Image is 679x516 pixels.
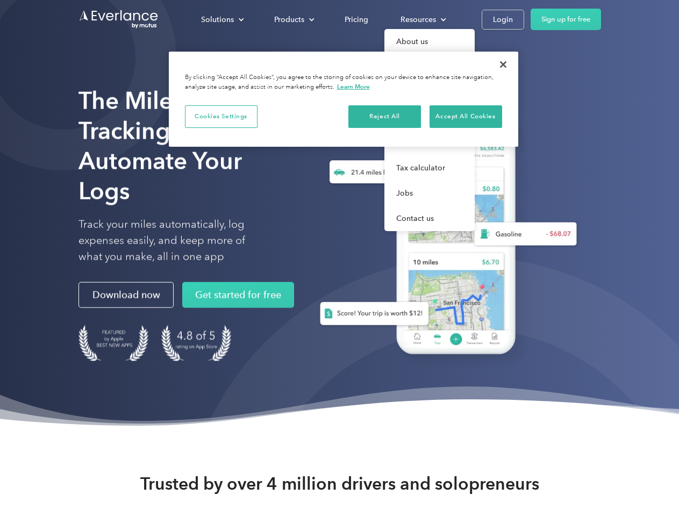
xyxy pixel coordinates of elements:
[78,9,159,30] a: Go to homepage
[337,83,370,90] a: More information about your privacy, opens in a new tab
[384,181,475,206] a: Jobs
[140,473,539,494] strong: Trusted by over 4 million drivers and solopreneurs
[303,102,585,370] img: Everlance, mileage tracker app, expense tracking app
[169,52,518,147] div: Cookie banner
[384,29,475,231] nav: Resources
[185,73,502,92] div: By clicking “Accept All Cookies”, you agree to the storing of cookies on your device to enhance s...
[161,325,231,361] img: 4.9 out of 5 stars on the app store
[169,52,518,147] div: Privacy
[384,155,475,181] a: Tax calculator
[182,282,294,308] a: Get started for free
[384,206,475,231] a: Contact us
[78,282,174,308] a: Download now
[263,10,323,29] div: Products
[345,13,368,26] div: Pricing
[348,105,421,128] button: Reject All
[274,13,304,26] div: Products
[531,9,601,30] a: Sign up for free
[401,13,436,26] div: Resources
[430,105,502,128] button: Accept All Cookies
[190,10,253,29] div: Solutions
[78,217,270,265] p: Track your miles automatically, log expenses easily, and keep more of what you make, all in one app
[482,10,524,30] a: Login
[334,10,379,29] a: Pricing
[201,13,234,26] div: Solutions
[78,325,148,361] img: Badge for Featured by Apple Best New Apps
[491,53,515,76] button: Close
[185,105,258,128] button: Cookies Settings
[384,29,475,54] a: About us
[390,10,455,29] div: Resources
[493,13,513,26] div: Login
